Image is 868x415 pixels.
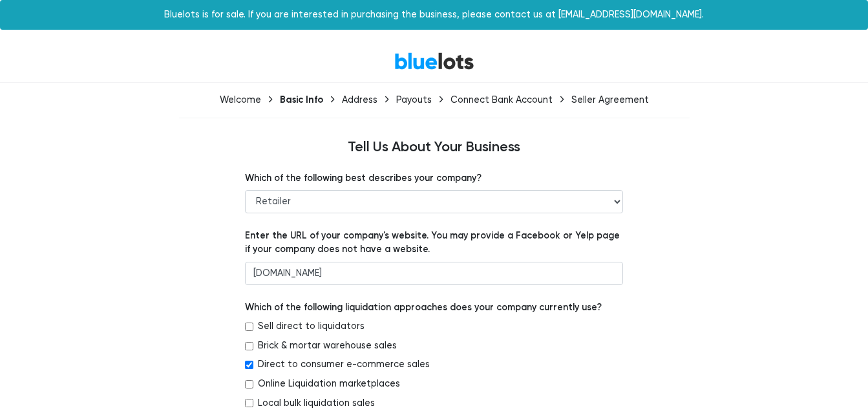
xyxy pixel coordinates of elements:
label: Enter the URL of your company's website. You may provide a Facebook or Yelp page if your company ... [245,229,623,257]
label: Online Liquidation marketplaces [258,377,400,391]
input: Direct to consumer e-commerce sales [245,361,253,369]
a: BlueLots [394,52,474,70]
label: Local bulk liquidation sales [258,396,375,410]
label: Which of the following liquidation approaches does your company currently use? [245,301,602,315]
input: Local bulk liquidation sales [245,399,253,407]
div: Payouts [396,94,432,105]
input: Online Liquidation marketplaces [245,380,253,388]
label: Sell direct to liquidators [258,319,365,334]
div: Basic Info [280,94,323,105]
label: Direct to consumer e-commerce sales [258,357,430,372]
h4: Tell Us About Your Business [47,139,822,156]
input: Brick & mortar warehouse sales [245,342,253,350]
input: Sell direct to liquidators [245,323,253,331]
div: Connect Bank Account [450,94,553,105]
label: Which of the following best describes your company? [245,171,482,186]
div: Seller Agreement [571,94,649,105]
label: Brick & mortar warehouse sales [258,339,397,353]
div: Welcome [220,94,261,105]
div: Address [342,94,377,105]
